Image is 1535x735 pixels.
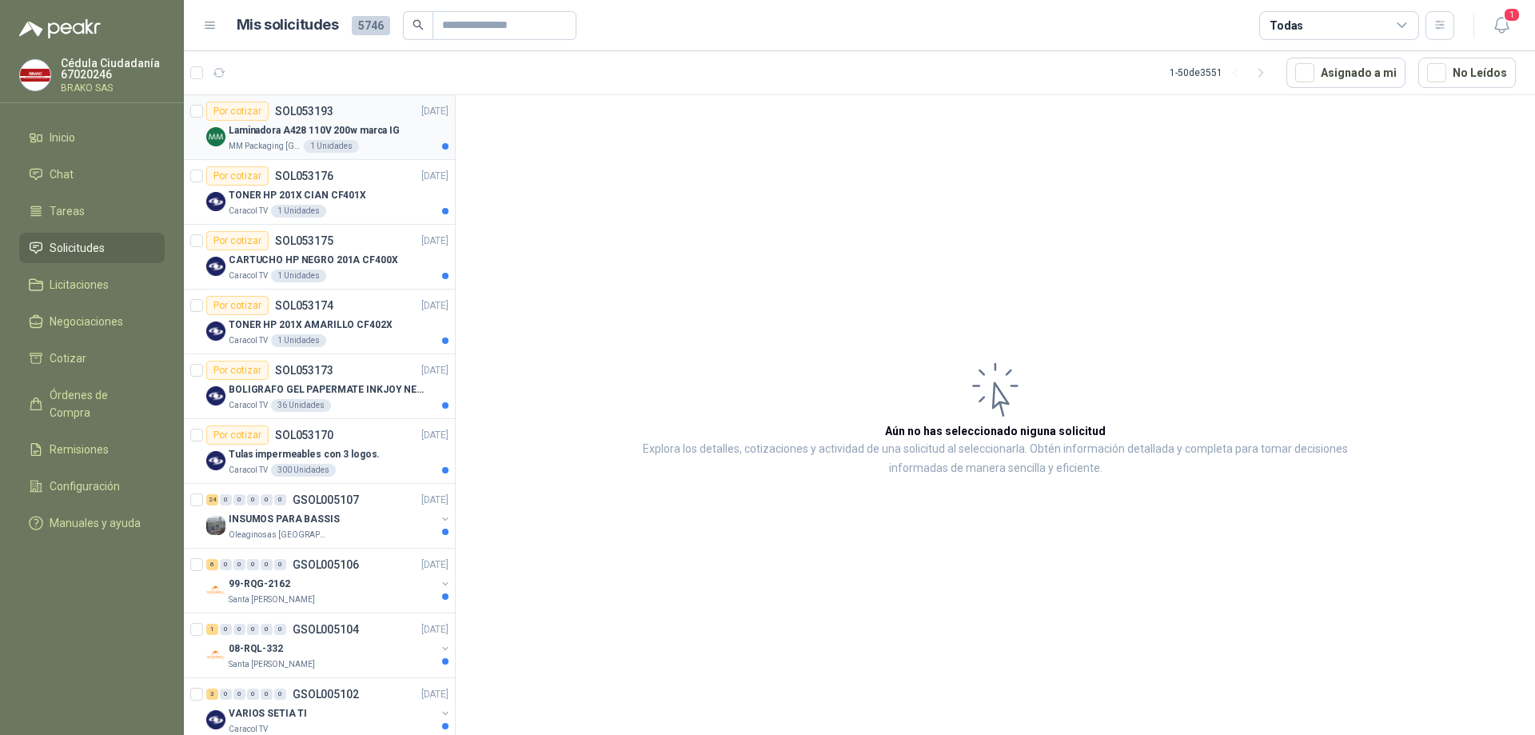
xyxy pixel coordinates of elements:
span: Configuración [50,477,120,495]
div: 24 [206,494,218,505]
span: 5746 [352,16,390,35]
span: Licitaciones [50,276,109,294]
div: 1 Unidades [304,140,359,153]
p: [DATE] [421,493,449,508]
div: 0 [274,559,286,570]
a: Por cotizarSOL053193[DATE] Company LogoLaminadora A428 110V 200w marca IGMM Packaging [GEOGRAPHIC... [184,95,455,160]
div: 1 Unidades [271,270,326,282]
p: SOL053175 [275,235,333,246]
div: 0 [247,559,259,570]
span: 1 [1503,7,1521,22]
div: 0 [274,689,286,700]
div: Por cotizar [206,296,269,315]
div: 6 [206,559,218,570]
div: 0 [233,494,245,505]
a: Remisiones [19,434,165,465]
span: Manuales y ayuda [50,514,141,532]
img: Company Logo [206,581,225,600]
p: Explora los detalles, cotizaciones y actividad de una solicitud al seleccionarla. Obtén informaci... [616,440,1375,478]
p: Santa [PERSON_NAME] [229,658,315,671]
p: SOL053170 [275,429,333,441]
div: Por cotizar [206,361,269,380]
div: 0 [247,494,259,505]
div: 0 [233,689,245,700]
p: [DATE] [421,363,449,378]
p: Caracol TV [229,205,268,218]
div: 1 Unidades [271,205,326,218]
p: GSOL005102 [293,689,359,700]
p: Cédula Ciudadanía 67020246 [61,58,165,80]
p: [DATE] [421,298,449,314]
p: Laminadora A428 110V 200w marca IG [229,123,400,138]
div: Por cotizar [206,166,269,186]
p: TONER HP 201X AMARILLO CF402X [229,318,393,333]
span: Negociaciones [50,313,123,330]
a: Por cotizarSOL053176[DATE] Company LogoTONER HP 201X CIAN CF401XCaracol TV1 Unidades [184,160,455,225]
a: Solicitudes [19,233,165,263]
div: 0 [261,624,273,635]
a: Chat [19,159,165,190]
p: TONER HP 201X CIAN CF401X [229,188,366,203]
p: [DATE] [421,169,449,184]
span: Cotizar [50,350,86,367]
a: Tareas [19,196,165,226]
div: 300 Unidades [271,464,336,477]
div: Por cotizar [206,102,269,121]
span: Solicitudes [50,239,105,257]
span: Chat [50,166,74,183]
p: CARTUCHO HP NEGRO 201A CF400X [229,253,398,268]
p: VARIOS SETIA TI [229,706,307,721]
img: Logo peakr [19,19,101,38]
button: 1 [1487,11,1516,40]
a: Por cotizarSOL053170[DATE] Company LogoTulas impermeables con 3 logos.Caracol TV300 Unidades [184,419,455,484]
a: 1 0 0 0 0 0 GSOL005104[DATE] Company Logo08-RQL-332Santa [PERSON_NAME] [206,620,452,671]
a: Órdenes de Compra [19,380,165,428]
div: 0 [220,624,232,635]
div: 0 [220,559,232,570]
img: Company Logo [206,192,225,211]
p: GSOL005104 [293,624,359,635]
p: 08-RQL-332 [229,641,283,657]
p: Tulas impermeables con 3 logos. [229,447,380,462]
button: No Leídos [1418,58,1516,88]
img: Company Logo [20,60,50,90]
div: 0 [247,689,259,700]
div: 1 [206,624,218,635]
div: 0 [261,689,273,700]
p: [DATE] [421,428,449,443]
p: [DATE] [421,687,449,702]
p: Caracol TV [229,464,268,477]
div: 0 [261,494,273,505]
p: GSOL005107 [293,494,359,505]
a: 24 0 0 0 0 0 GSOL005107[DATE] Company LogoINSUMOS PARA BASSISOleaginosas [GEOGRAPHIC_DATA][PERSON... [206,490,452,541]
img: Company Logo [206,257,225,276]
div: 0 [233,624,245,635]
p: Oleaginosas [GEOGRAPHIC_DATA][PERSON_NAME] [229,529,329,541]
a: Por cotizarSOL053173[DATE] Company LogoBOLIGRAFO GEL PAPERMATE INKJOY NEGROCaracol TV36 Unidades [184,354,455,419]
p: Santa [PERSON_NAME] [229,593,315,606]
p: SOL053173 [275,365,333,376]
div: 0 [220,494,232,505]
h1: Mis solicitudes [237,14,339,37]
div: Todas [1270,17,1303,34]
a: Manuales y ayuda [19,508,165,538]
a: Por cotizarSOL053174[DATE] Company LogoTONER HP 201X AMARILLO CF402XCaracol TV1 Unidades [184,290,455,354]
p: SOL053176 [275,170,333,182]
p: [DATE] [421,622,449,637]
div: 0 [233,559,245,570]
a: Configuración [19,471,165,501]
p: SOL053174 [275,300,333,311]
h3: Aún no has seleccionado niguna solicitud [885,422,1106,440]
div: Por cotizar [206,231,269,250]
p: GSOL005106 [293,559,359,570]
a: Por cotizarSOL053175[DATE] Company LogoCARTUCHO HP NEGRO 201A CF400XCaracol TV1 Unidades [184,225,455,290]
p: 99-RQG-2162 [229,577,290,592]
p: BOLIGRAFO GEL PAPERMATE INKJOY NEGRO [229,382,428,397]
p: BRAKO SAS [61,83,165,93]
div: 0 [247,624,259,635]
button: Asignado a mi [1286,58,1405,88]
div: 0 [274,624,286,635]
img: Company Logo [206,645,225,665]
div: 0 [274,494,286,505]
p: [DATE] [421,104,449,119]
